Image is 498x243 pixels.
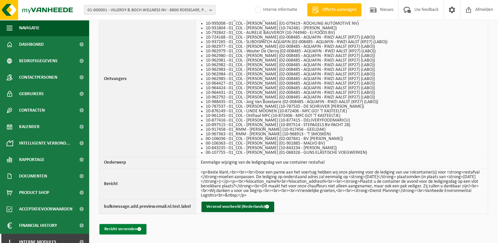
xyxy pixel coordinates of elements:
li: 10-964427 - 01_COL - [PERSON_NAME] (02-008485 - AQUAFIN - RWZI AALST (KP27) (LABO)) [206,81,480,86]
th: bulkmessage.add.preview.email.nl.test.label [99,200,196,214]
li: 10-962977 - 01_COL - [PERSON_NAME] (02-008485 - AQUAFIN - RWZI AALST (KP27) (LABO)) [206,44,480,49]
td: <p>Beste klant,<br><br><br>Door een panne aan het voertuig hebben wij onze planning voor de ledig... [196,169,488,200]
span: Intelligente verbond... [19,135,70,151]
button: Bericht verzenden [99,224,146,234]
li: 10-988435 - 01_COL - Jorg Van Boxelaere (02-008485 - AQUAFIN - RWZI AALST (KP27) (LABO)) [206,100,480,104]
span: Offerte aanvragen [321,7,358,13]
li: 10-897515 - 01_COL - [PERSON_NAME] (10-897514 - STEPAGELS BV-PACHT 28) [206,123,480,127]
li: 10-962985 - 01_COL - [PERSON_NAME] (02-008485 - AQUAFIN - RWZI AALST (KP27) (LABO)) [206,77,480,81]
li: 10-967363 - 01_RMM - [PERSON_NAME] (10-968913 - 'T SMOSKEN) [206,132,480,137]
li: 10-877416 - 01_COL - [PERSON_NAME] (10-877415 - DELIVERYFOODMARICU) [206,118,480,123]
li: 10-964424 - 01_COL - [PERSON_NAME] (02-008485 - AQUAFIN - RWZI AALST (KP27) (LABO)) [206,86,480,91]
span: Documenten [19,168,47,184]
li: 10-964431 - 01_COL - [PERSON_NAME] (02-008485 - AQUAFIN - RWZI AALST (KP27) (LABO)) [206,91,480,95]
th: Ontvangers [99,1,196,157]
li: 10-792842 - 01_COL - AURELIE BAUVEROY (10-744940 - EJ FOODS BV) [206,31,480,35]
span: Bedrijfsgegevens [19,53,58,69]
span: Contactpersonen [19,69,57,86]
li: 00-106363 - 01_COL - [PERSON_NAME] (01-901885 - MALVO BV) [206,141,480,146]
span: Product Shop [19,184,49,201]
li: 10-962981 - 01_COL - [PERSON_NAME] (02-008485 - AQUAFIN - RWZI AALST (KP27) (LABO)) [206,58,480,63]
span: 01-000001 - VILLEROY & BOCH WELLNESS NV - 8800 ROESELARE, POPULIERSTRAAT 1 [88,5,207,15]
li: 10-962980 - 01_COL - [PERSON_NAME] (02-008485 - AQUAFIN - RWZI AALST (KP27) (LABO)) [206,54,480,58]
li: 00-107755 - 01_COL - [PERSON_NAME] (01-068326 - GUNS ELASTISCHE VOEGWERKEN) [206,150,480,155]
li: 10-917458 - 01_RMM - [PERSON_NAME] (10-917456 - GEELDAK) [206,127,480,132]
th: Bericht [99,169,196,200]
li: 10-843235 - 01_COL - [PERSON_NAME] (10-843234 - [PERSON_NAME]) [206,146,480,150]
span: Dashboard [19,36,44,53]
label: Interne informatie [254,5,297,15]
li: 10-962984 - 01_COL - [PERSON_NAME] (02-008485 - AQUAFIN - RWZI AALST (KP27) (LABO)) [206,72,480,77]
li: 10-961245 - 01_COL - Onthaal MFC (10-872406 - MFC GO! 'T KASTEELTJE) [206,114,480,118]
th: Onderwerp [99,157,196,169]
td: Eenmalige wijziging van de ledigingsdag van uw container restafval [196,157,488,169]
span: Financial History [19,217,57,234]
li: 10-787537 - 01_COL - [PERSON_NAME] (10-787535 - DE SCHRIJVER [PERSON_NAME]) [206,104,480,109]
li: 10-931804 - 01_COL - [PERSON_NAME] (10-742481 - [PERSON_NAME]) [206,26,480,31]
li: 10-962979 - 01_COL - Wouter De Clercq (02-008485 - AQUAFIN - RWZI AALST (KP27) (LABO)) [206,49,480,54]
li: 10-962792 - 01_COL - [PERSON_NAME] (02-008485 - AQUAFIN - RWZI AALST (KP27) (LABO)) [206,95,480,100]
li: 10-995008 - 01_COL - [PERSON_NAME] (01-079419 - RÖCHLING AUTOMOTIVE NV) [206,21,480,26]
span: Acceptatievoorwaarden [19,201,72,217]
li: 10-724168 - 01_COL - [PERSON_NAME] (02-008485 - AQUAFIN - RWZI AALST (KP27) (LABO)) [206,35,480,40]
span: Gebruikers [19,86,44,102]
li: 10-876149 - 01_COL - LINDE MOONEN (10-872406 - MFC GO! 'T KASTEELTJE) [206,109,480,114]
li: 10-962983 - 01_COL - [PERSON_NAME] (02-008485 - AQUAFIN - RWZI AALST (KP27) (LABO)) [206,67,480,72]
li: 10-937265 - 01_COL - SLIBDISPATCH AQUAFIN (02-008485 - AQUAFIN - RWZI AALST (KP27) (LABO)) [206,40,480,44]
li: 10-962982 - 01_COL - [PERSON_NAME] (02-008485 - AQUAFIN - RWZI AALST (KP27) (LABO)) [206,63,480,67]
a: Offerte aanvragen [307,3,361,16]
span: Kalender [19,119,39,135]
button: Verzend voorbeeld (Nederlands) [201,202,274,212]
span: Contracten [19,102,45,119]
button: 01-000001 - VILLEROY & BOCH WELLNESS NV - 8800 ROESELARE, POPULIERSTRAAT 1 [84,5,216,15]
span: Rapportage [19,151,44,168]
span: Navigatie [19,20,39,36]
li: 00-106036 - 01_COL - [PERSON_NAME] (02-007841 - BV [PERSON_NAME]) [206,137,480,141]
